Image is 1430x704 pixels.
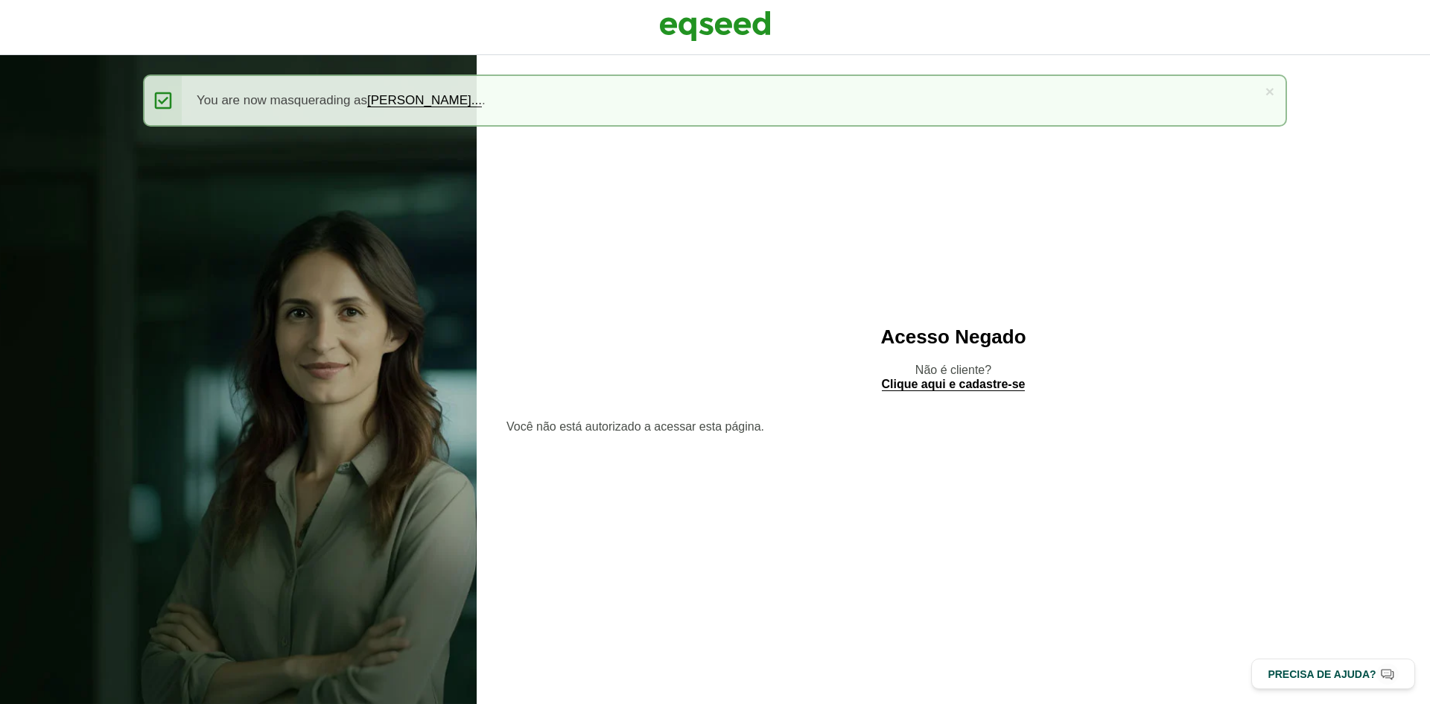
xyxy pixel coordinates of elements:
[143,74,1287,127] div: You are now masquerading as .
[506,326,1400,348] h2: Acesso Negado
[1265,83,1274,99] a: ×
[882,378,1026,391] a: Clique aqui e cadastre-se
[506,421,1400,433] section: Você não está autorizado a acessar esta página.
[659,7,771,45] img: EqSeed Logo
[506,363,1400,391] p: Não é cliente?
[367,94,482,107] a: [PERSON_NAME]...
